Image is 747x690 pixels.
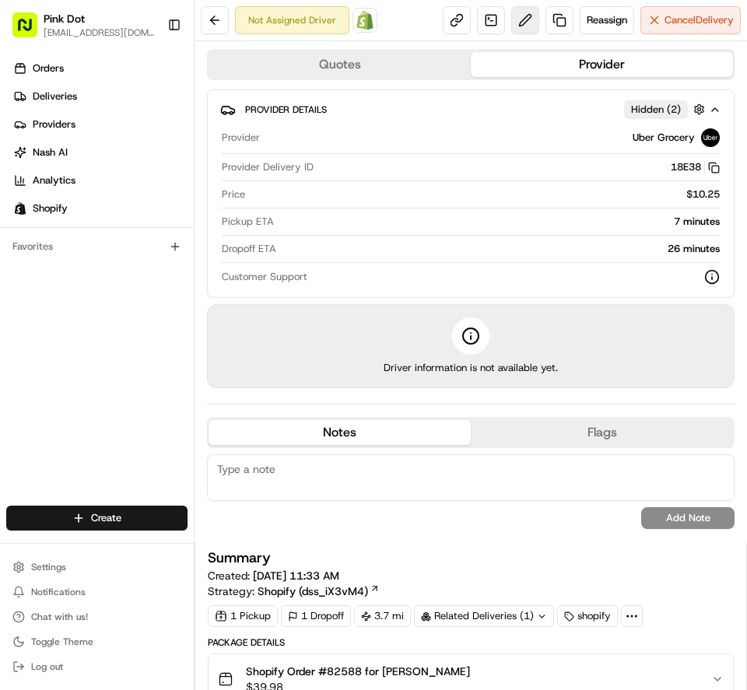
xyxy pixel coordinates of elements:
[222,131,260,145] span: Provider
[31,611,88,623] span: Chat with us!
[209,420,471,445] button: Notes
[354,605,411,627] div: 3.7 mi
[631,103,681,117] span: Hidden ( 2 )
[671,160,720,174] button: 18E38
[222,270,307,284] span: Customer Support
[6,84,194,109] a: Deliveries
[16,226,40,257] img: Wisdom Oko
[414,605,554,627] div: Related Deliveries (1)
[208,605,278,627] div: 1 Pickup
[16,202,104,215] div: Past conversations
[177,241,209,254] span: [DATE]
[31,284,44,296] img: 1736555255976-a54dd68f-1ca7-489b-9aae-adbdc363a1c4
[241,199,283,218] button: See all
[6,581,188,603] button: Notifications
[169,241,174,254] span: •
[265,153,283,172] button: Start new chat
[686,187,720,201] span: $10.25
[6,56,194,81] a: Orders
[580,6,634,34] button: Reassign
[6,656,188,678] button: Log out
[222,160,314,174] span: Provider Delivery ID
[245,103,327,116] span: Provider Details
[624,100,709,119] button: Hidden (2)
[9,341,125,370] a: 📗Knowledge Base
[208,583,380,599] div: Strategy:
[33,89,77,103] span: Deliveries
[280,215,720,229] div: 7 minutes
[222,215,274,229] span: Pickup ETA
[6,140,194,165] a: Nash AI
[177,283,209,296] span: [DATE]
[665,13,734,27] span: Cancel Delivery
[633,131,695,145] span: Uber Grocery
[6,234,188,259] div: Favorites
[33,201,68,215] span: Shopify
[31,561,66,573] span: Settings
[352,8,377,33] a: Shopify
[16,349,28,362] div: 📗
[222,242,276,256] span: Dropoff ETA
[16,62,283,87] p: Welcome 👋
[132,349,144,362] div: 💻
[208,551,271,565] h3: Summary
[31,348,119,363] span: Knowledge Base
[258,583,368,599] span: Shopify (dss_iX3vM4)
[471,52,733,77] button: Provider
[6,631,188,653] button: Toggle Theme
[48,241,166,254] span: Wisdom [PERSON_NAME]
[33,61,64,75] span: Orders
[155,386,188,398] span: Pylon
[91,511,121,525] span: Create
[147,348,250,363] span: API Documentation
[16,268,40,299] img: Wisdom Oko
[6,196,194,221] a: Shopify
[208,636,734,649] div: Package Details
[31,636,93,648] span: Toggle Theme
[33,173,75,187] span: Analytics
[31,660,63,673] span: Log out
[48,283,166,296] span: Wisdom [PERSON_NAME]
[110,385,188,398] a: Powered byPylon
[208,568,339,583] span: Created:
[246,664,470,679] span: Shopify Order #82588 for [PERSON_NAME]
[16,149,44,177] img: 1736555255976-a54dd68f-1ca7-489b-9aae-adbdc363a1c4
[44,26,155,39] button: [EMAIL_ADDRESS][DOMAIN_NAME]
[356,11,374,30] img: Shopify
[209,52,471,77] button: Quotes
[31,242,44,254] img: 1736555255976-a54dd68f-1ca7-489b-9aae-adbdc363a1c4
[16,16,47,47] img: Nash
[33,117,75,131] span: Providers
[33,149,61,177] img: 8571987876998_91fb9ceb93ad5c398215_72.jpg
[640,6,741,34] button: CancelDelivery
[6,506,188,531] button: Create
[258,583,380,599] a: Shopify (dss_iX3vM4)
[6,112,194,137] a: Providers
[6,556,188,578] button: Settings
[220,96,721,122] button: Provider DetailsHidden (2)
[125,341,256,370] a: 💻API Documentation
[587,13,627,27] span: Reassign
[44,11,85,26] button: Pink Dot
[31,586,86,598] span: Notifications
[281,605,351,627] div: 1 Dropoff
[6,168,194,193] a: Analytics
[222,187,245,201] span: Price
[253,569,339,583] span: [DATE] 11:33 AM
[70,164,214,177] div: We're available if you need us!
[40,100,257,117] input: Clear
[701,128,720,147] img: uber-new-logo.jpeg
[14,202,26,215] img: Shopify logo
[384,361,558,375] span: Driver information is not available yet.
[282,242,720,256] div: 26 minutes
[70,149,255,164] div: Start new chat
[6,6,161,44] button: Pink Dot[EMAIL_ADDRESS][DOMAIN_NAME]
[6,606,188,628] button: Chat with us!
[33,145,68,159] span: Nash AI
[169,283,174,296] span: •
[557,605,618,627] div: shopify
[471,420,733,445] button: Flags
